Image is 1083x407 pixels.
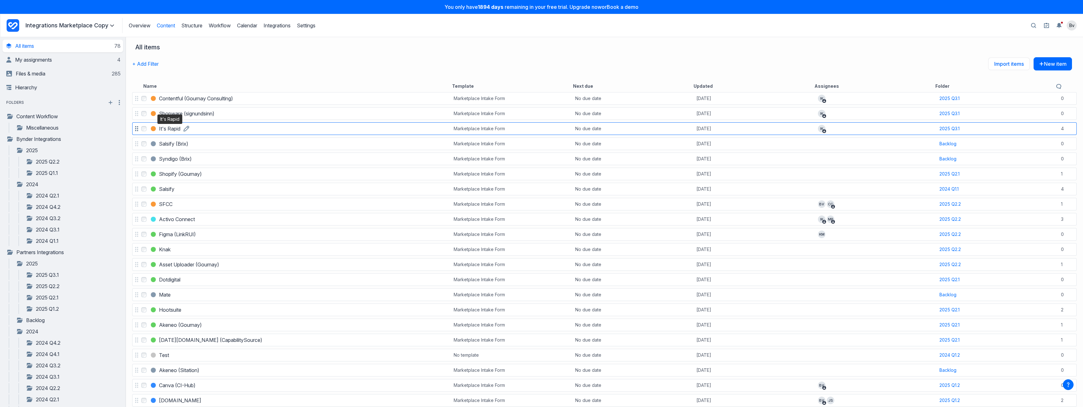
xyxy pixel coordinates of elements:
a: 2024 Q1.2 [939,352,960,358]
a: Content Workflow [6,113,121,120]
a: Salsify (Brix) [159,140,188,148]
span: IK [818,125,825,132]
span: BV [818,397,825,404]
summary: Integrations Marketplace Copy [26,22,116,29]
div: Backlog [939,292,956,298]
span: It's Rapid [159,125,180,132]
span: [DATE] [696,337,711,343]
span: KM [818,231,825,238]
a: 2024 [16,328,121,335]
span: BV [818,382,825,387]
span: [DATE] [696,216,711,222]
h3: Knak [159,246,171,253]
div: 2025 Q2.1 [939,276,960,283]
a: 2025 Q2.1 [26,294,121,301]
span: BV [818,382,825,389]
a: Asset Uploader (Gournay) [159,261,219,268]
span: IK [818,215,825,223]
h3: Dotdigital [159,276,180,283]
span: [DATE] [696,231,711,237]
p: You only have remaining in your free trial. Upgrade now or Book a demo [4,4,1079,10]
div: No due date [575,292,601,298]
span: Syndigo (Brix) [159,155,192,163]
button: Template [452,83,474,89]
div: 2025 Q2.2 [939,261,961,268]
a: Files & media285 [6,67,121,80]
button: Folder [935,83,950,89]
a: 2024 Q3.2 [26,215,121,222]
span: [DATE] [696,397,711,404]
span: Activo Connect [159,215,195,223]
span: BV [818,397,825,402]
div: No due date [575,231,601,237]
div: No due date [575,95,601,102]
span: MP [827,216,834,221]
a: 2025 Q2.1 [939,337,960,343]
a: Backlog [939,367,956,373]
div: No due date [575,186,601,192]
a: Backlog [16,316,121,324]
div: No due date [575,337,601,343]
a: 2024 Q3.1 [26,373,121,381]
div: 2025 Q1.2 [939,397,960,404]
h3: Figma (LinkRUI) [159,231,196,238]
span: [DATE] [696,201,711,207]
span: KM [818,231,825,236]
span: Hootsuite [159,306,181,314]
a: [DATE][DOMAIN_NAME] (CapabilitySource) [159,336,262,344]
span: JS [827,397,834,404]
span: My assignments [15,57,52,63]
div: No due date [575,276,601,283]
h3: Akeneo (Gournay) [159,321,202,329]
a: Test [159,351,169,359]
span: Salsify [159,185,174,193]
span: [DATE] [696,307,711,313]
span: IK [818,125,825,131]
a: All items78 [6,40,121,52]
a: 2025 Q2.2 [26,158,121,165]
span: IK [818,95,825,100]
span: Shopify (Gournay) [159,170,202,178]
h3: SFCC [159,200,173,208]
div: No due date [575,352,601,358]
a: Shopware (signundsinn) [159,110,214,117]
span: [DATE] [696,141,711,147]
h3: Akeneo (Sitation) [159,366,199,374]
a: 2024 Q1.1 [26,237,121,245]
a: 2025 Q1.1 [26,169,121,177]
span: IK [818,216,825,221]
a: 2025 Q3.1 [939,110,960,117]
a: Partners Integrations [6,248,121,256]
span: [DATE] [696,276,711,283]
a: 2024 Q4.2 [26,203,121,211]
a: 2025 Q2.2 [939,216,961,222]
span: IK [818,110,825,117]
span: Bv [1069,22,1074,29]
a: Import items [988,58,1030,70]
a: Content [157,22,175,29]
div: No due date [575,397,601,404]
a: 2025 Q1.2 [26,305,121,313]
span: [DATE] [696,246,711,253]
a: Overview [129,22,150,29]
div: 2025 Q3.1 [939,125,960,132]
div: Backlog [939,156,956,162]
a: Project Dashboard [7,18,19,33]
